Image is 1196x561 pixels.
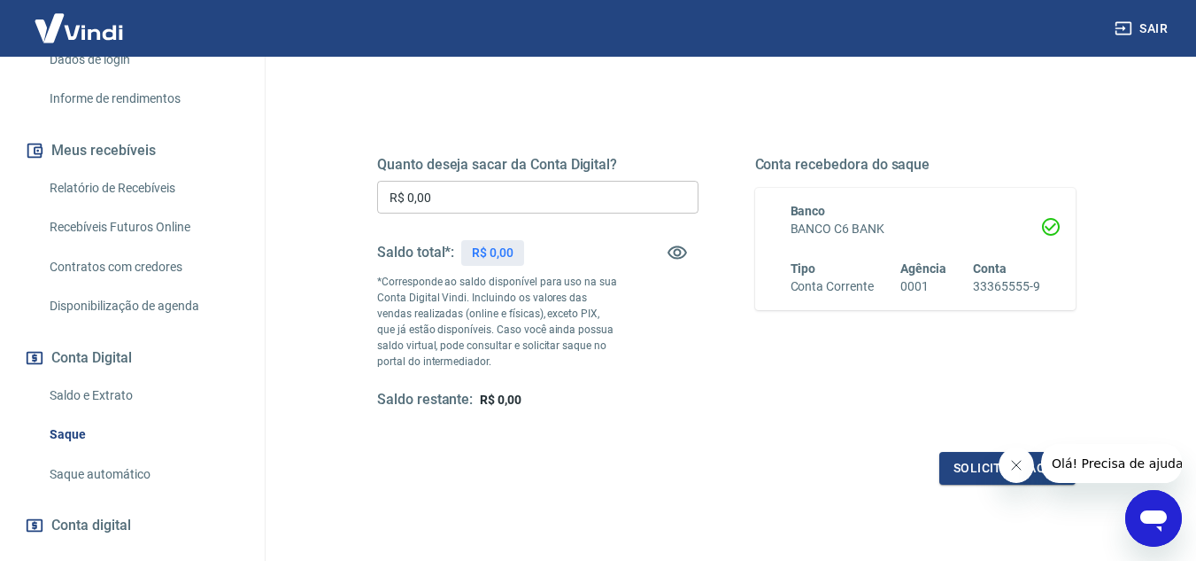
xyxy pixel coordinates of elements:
[999,448,1034,483] iframe: Fechar mensagem
[1041,444,1182,483] iframe: Mensagem da empresa
[377,391,473,409] h5: Saldo restante:
[791,204,826,218] span: Banco
[973,277,1040,296] h6: 33365555-9
[21,339,243,378] button: Conta Digital
[21,131,243,170] button: Meus recebíveis
[1125,490,1182,547] iframe: Botão para abrir a janela de mensagens
[42,42,243,78] a: Dados de login
[42,288,243,324] a: Disponibilização de agenda
[42,378,243,414] a: Saldo e Extrato
[42,81,243,117] a: Informe de rendimentos
[377,274,618,370] p: *Corresponde ao saldo disponível para uso na sua Conta Digital Vindi. Incluindo os valores das ve...
[900,261,946,276] span: Agência
[21,1,136,55] img: Vindi
[791,220,1041,238] h6: BANCO C6 BANK
[755,156,1076,174] h5: Conta recebedora do saque
[1111,12,1175,45] button: Sair
[377,156,698,174] h5: Quanto deseja sacar da Conta Digital?
[900,277,946,296] h6: 0001
[42,417,243,453] a: Saque
[51,513,131,538] span: Conta digital
[42,209,243,245] a: Recebíveis Futuros Online
[42,249,243,285] a: Contratos com credores
[791,277,874,296] h6: Conta Corrente
[791,261,816,276] span: Tipo
[939,452,1076,485] button: Solicitar saque
[377,244,454,261] h5: Saldo total*:
[42,456,243,493] a: Saque automático
[480,393,521,407] span: R$ 0,00
[472,244,513,262] p: R$ 0,00
[42,170,243,206] a: Relatório de Recebíveis
[21,506,243,545] a: Conta digital
[11,12,149,27] span: Olá! Precisa de ajuda?
[973,261,1007,276] span: Conta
